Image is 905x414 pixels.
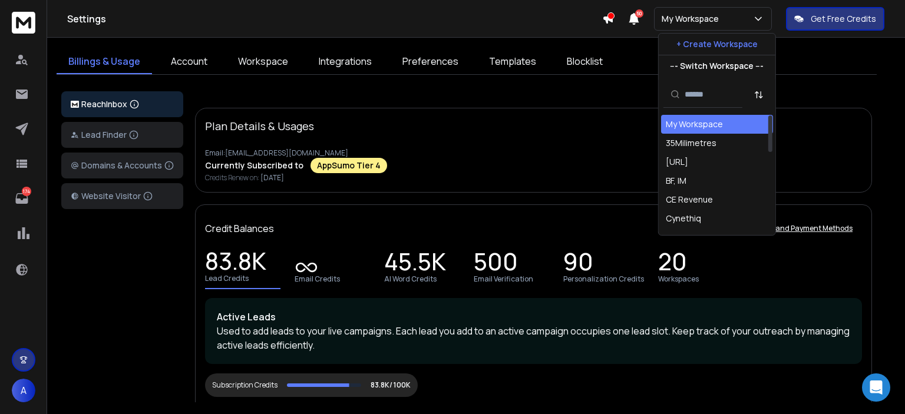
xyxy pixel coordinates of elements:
[205,221,274,236] p: Credit Balances
[205,274,249,283] p: Lead Credits
[811,13,876,25] p: Get Free Credits
[217,324,850,352] p: Used to add leads to your live campaigns. Each lead you add to an active campaign occupies one le...
[477,49,548,74] a: Templates
[159,49,219,74] a: Account
[666,175,686,187] div: BF, IM
[61,153,183,178] button: Domains & Accounts
[474,256,518,272] p: 500
[57,49,152,74] a: Billings & Usage
[474,274,533,284] p: Email Verification
[391,49,470,74] a: Preferences
[658,274,699,284] p: Workspaces
[786,7,884,31] button: Get Free Credits
[666,118,723,130] div: My Workspace
[61,122,183,148] button: Lead Finder
[10,187,34,210] a: 174
[658,256,687,272] p: 20
[714,217,862,240] button: Manage Billing and Payment Methods
[555,49,615,74] a: Blocklist
[724,224,853,233] p: Manage Billing and Payment Methods
[676,38,758,50] p: + Create Workspace
[205,148,862,158] p: Email: [EMAIL_ADDRESS][DOMAIN_NAME]
[666,194,713,206] div: CE Revenue
[659,34,775,55] button: + Create Workspace
[71,101,79,108] img: logo
[205,173,862,183] p: Credits Renew on:
[862,373,890,402] div: Open Intercom Messenger
[67,12,602,26] h1: Settings
[311,158,387,173] div: AppSumo Tier 4
[666,213,701,224] div: Cynethiq
[563,274,644,284] p: Personalization Credits
[666,137,716,149] div: 35Milimetres
[747,83,771,107] button: Sort by Sort A-Z
[226,49,300,74] a: Workspace
[205,160,303,171] p: Currently Subscribed to
[666,231,714,243] div: Dial My Calls
[662,13,724,25] p: My Workspace
[384,256,446,272] p: 45.5K
[384,274,437,284] p: AI Word Credits
[12,379,35,402] button: A
[212,380,278,390] div: Subscription Credits
[295,274,340,284] p: Email Credits
[307,49,384,74] a: Integrations
[371,380,411,390] p: 83.8K/ 100K
[22,187,31,196] p: 174
[61,91,183,117] button: ReachInbox
[205,118,314,134] p: Plan Details & Usages
[666,156,688,168] div: [URL]
[260,173,284,183] span: [DATE]
[635,9,643,18] span: 50
[205,255,266,271] p: 83.8K
[563,256,593,272] p: 90
[61,183,183,209] button: Website Visitor
[670,60,764,72] p: --- Switch Workspace ---
[217,310,850,324] p: Active Leads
